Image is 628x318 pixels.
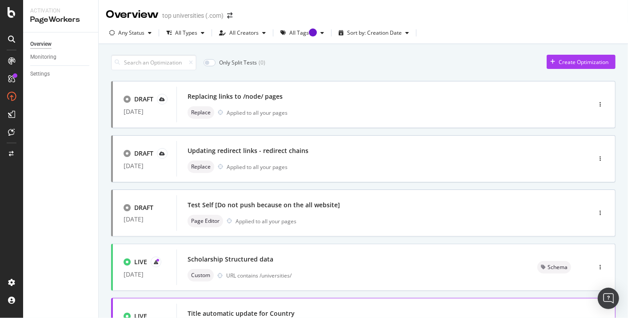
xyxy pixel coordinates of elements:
div: Applied to all your pages [236,217,296,225]
div: [DATE] [124,108,166,115]
div: Applied to all your pages [227,109,288,117]
div: Create Optimization [559,58,608,66]
span: Page Editor [191,218,220,224]
button: All TagsTooltip anchor [277,26,328,40]
div: All Tags [289,30,317,36]
div: Tooltip anchor [309,28,317,36]
div: [DATE] [124,162,166,169]
div: top universities (.com) [162,11,224,20]
div: ( 0 ) [259,59,265,66]
span: Replace [191,164,211,169]
div: Overview [30,40,52,49]
div: Any Status [118,30,144,36]
div: [DATE] [124,271,166,278]
div: Open Intercom Messenger [598,288,619,309]
button: Create Optimization [547,55,616,69]
div: LIVE [134,258,147,266]
a: Overview [30,40,92,49]
div: [DATE] [124,216,166,223]
a: Settings [30,69,92,79]
div: PageWorkers [30,15,91,25]
div: DRAFT [134,95,153,104]
div: Monitoring [30,52,56,62]
div: arrow-right-arrow-left [227,12,232,19]
div: Title automatic update for Country [188,309,295,318]
button: Sort by: Creation Date [335,26,412,40]
span: Schema [548,265,568,270]
div: Scholarship Structured data [188,255,273,264]
span: Custom [191,273,210,278]
div: neutral label [188,161,214,173]
button: Any Status [106,26,155,40]
div: Updating redirect links - redirect chains [188,146,308,155]
div: All Creators [229,30,259,36]
div: Activation [30,7,91,15]
div: All Types [175,30,197,36]
div: Settings [30,69,50,79]
a: Monitoring [30,52,92,62]
div: DRAFT [134,203,153,212]
div: DRAFT [134,149,153,158]
input: Search an Optimization [111,55,196,70]
div: neutral label [537,261,571,274]
span: Replace [191,110,211,115]
button: All Types [163,26,208,40]
div: Sort by: Creation Date [347,30,402,36]
div: Applied to all your pages [227,163,288,171]
div: neutral label [188,269,214,282]
div: Only Split Tests [219,59,257,66]
div: Overview [106,7,159,22]
div: Test Self [Do not push because on the all website] [188,201,340,209]
div: URL contains /universities/ [226,272,516,279]
div: Replacing links to /node/ pages [188,92,283,101]
div: neutral label [188,215,223,227]
div: neutral label [188,106,214,119]
button: All Creators [216,26,269,40]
